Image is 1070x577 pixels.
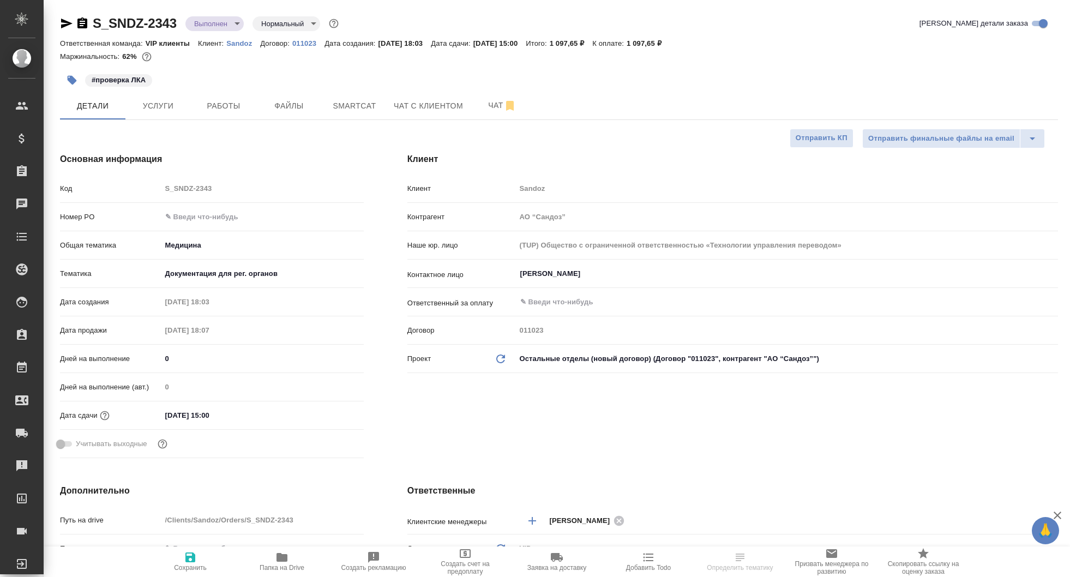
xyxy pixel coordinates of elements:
h4: Ответственные [407,484,1058,497]
div: split button [862,129,1045,148]
input: ✎ Введи что-нибудь [161,540,364,556]
p: Дата сдачи: [431,39,473,47]
p: 011023 [292,39,324,47]
p: Маржинальность: [60,52,122,61]
p: Дата сдачи [60,410,98,421]
span: Детали [67,99,119,113]
button: Доп статусы указывают на важность/срочность заказа [327,16,341,31]
p: Дней на выполнение (авт.) [60,382,161,393]
input: ✎ Введи что-нибудь [519,296,1018,309]
div: Остальные отделы (новый договор) (Договор "011023", контрагент "АО “Сандоз”") [516,350,1058,368]
p: Дата создания: [324,39,378,47]
p: 1 097,65 ₽ [550,39,593,47]
svg: Отписаться [503,99,516,112]
p: Ответственная команда [407,543,488,554]
input: Пустое поле [161,512,364,528]
h4: Клиент [407,153,1058,166]
button: Нормальный [258,19,307,28]
span: Отправить финальные файлы на email [868,133,1014,145]
button: Сохранить [145,546,236,577]
button: Скопировать ссылку на оценку заказа [877,546,969,577]
input: Пустое поле [516,209,1058,225]
input: Пустое поле [516,181,1058,196]
button: Добавить Todo [603,546,694,577]
button: Добавить тэг [60,68,84,92]
button: Выполнен [191,19,231,28]
span: Чат с клиентом [394,99,463,113]
span: Призвать менеджера по развитию [792,560,871,575]
p: Договор: [260,39,292,47]
input: Пустое поле [161,294,257,310]
span: Добавить Todo [626,564,671,572]
h4: Дополнительно [60,484,364,497]
span: [PERSON_NAME] [550,515,617,526]
p: Итого: [526,39,549,47]
p: Тематика [60,268,161,279]
p: Договор [407,325,516,336]
p: Ответственная команда: [60,39,146,47]
p: Путь на drive [60,515,161,526]
button: Если добавить услуги и заполнить их объемом, то дата рассчитается автоматически [98,408,112,423]
input: ✎ Введи что-нибудь [161,209,364,225]
div: [PERSON_NAME] [550,514,628,527]
p: Номер PO [60,212,161,223]
button: Open [1052,273,1054,275]
span: Определить тематику [707,564,773,572]
button: Заявка на доставку [511,546,603,577]
input: ✎ Введи что-нибудь [161,351,364,366]
button: 347.88 RUB; [140,50,154,64]
p: Дата продажи [60,325,161,336]
button: Создать счет на предоплату [419,546,511,577]
button: Определить тематику [694,546,786,577]
div: Медицина [161,236,364,255]
input: Пустое поле [161,379,364,395]
input: Пустое поле [516,322,1058,338]
a: Sandoz [226,38,260,47]
input: Пустое поле [161,322,257,338]
a: 011023 [292,38,324,47]
button: Open [1052,301,1054,303]
input: Пустое поле [516,237,1058,253]
p: Дата создания [60,297,161,308]
a: S_SNDZ-2343 [93,16,177,31]
p: Контрагент [407,212,516,223]
button: Папка на Drive [236,546,328,577]
button: Скопировать ссылку [76,17,89,30]
p: 62% [122,52,139,61]
p: Клиент [407,183,516,194]
p: Ответственный за оплату [407,298,516,309]
p: Общая тематика [60,240,161,251]
p: Контактное лицо [407,269,516,280]
p: Клиент: [198,39,226,47]
p: Проект [407,353,431,364]
p: #проверка ЛКА [92,75,146,86]
span: Чат [476,99,528,112]
button: Скопировать ссылку для ЯМессенджера [60,17,73,30]
span: Папка на Drive [260,564,304,572]
button: Выбери, если сб и вс нужно считать рабочими днями для выполнения заказа. [155,437,170,451]
span: Файлы [263,99,315,113]
p: Sandoz [226,39,260,47]
p: Путь [60,543,161,554]
div: Документация для рег. органов [161,265,364,283]
span: Smartcat [328,99,381,113]
span: [PERSON_NAME] детали заказа [919,18,1028,29]
div: Выполнен [253,16,320,31]
p: 1 097,65 ₽ [627,39,670,47]
p: Клиентские менеджеры [407,516,516,527]
span: проверка ЛКА [84,75,153,84]
span: 🙏 [1036,519,1055,542]
p: К оплате: [592,39,627,47]
span: Создать рекламацию [341,564,406,572]
div: Выполнен [185,16,244,31]
span: Сохранить [174,564,207,572]
p: [DATE] 18:03 [378,39,431,47]
button: 🙏 [1032,517,1059,544]
span: Услуги [132,99,184,113]
p: Дней на выполнение [60,353,161,364]
input: Пустое поле [161,181,364,196]
span: Отправить КП [796,132,847,145]
input: ✎ Введи что-нибудь [161,407,257,423]
p: [DATE] 15:00 [473,39,526,47]
p: Код [60,183,161,194]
